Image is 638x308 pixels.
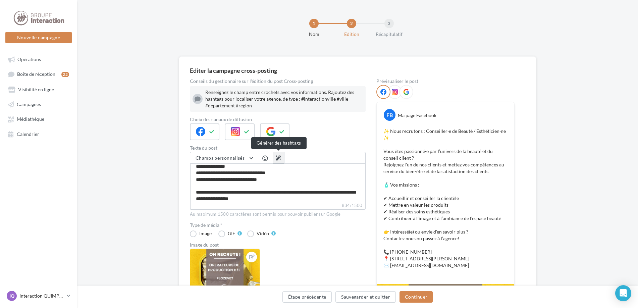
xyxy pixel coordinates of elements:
span: Visibilité en ligne [18,87,54,92]
div: Editer la campagne cross-posting [190,67,277,73]
a: Visibilité en ligne [4,83,73,95]
label: Choix des canaux de diffusion [190,117,366,122]
div: Edition [330,31,373,38]
label: Texte du post [190,146,366,150]
p: ✨ Nous recrutons : Conseiller·e de Beauté / Esthéticien·ne ✨ Vous êtes passionné·e par l’univers ... [383,128,508,275]
a: Médiathèque [4,113,73,125]
a: IQ Interaction QUIMPER [5,290,72,302]
div: Image [199,231,212,236]
span: IQ [9,293,14,299]
span: Opérations [17,56,41,62]
div: 3 [384,19,394,28]
span: Calendrier [17,131,39,137]
div: Ma page Facebook [398,112,436,119]
div: Au maximum 1500 caractères sont permis pour pouvoir publier sur Google [190,211,366,217]
div: Nom [293,31,335,38]
div: GIF [228,231,235,236]
div: Image du post [190,243,366,247]
div: Prévisualiser le post [376,79,515,84]
button: Étape précédente [282,291,332,303]
button: Sauvegarder et quitter [335,291,396,303]
div: Open Intercom Messenger [615,285,631,301]
a: Campagnes [4,98,73,110]
label: Type de média * [190,223,366,227]
button: Champs personnalisés [190,152,257,164]
label: 834/1500 [190,202,366,210]
p: Interaction QUIMPER [19,293,64,299]
div: Générer des hashtags [251,137,307,149]
div: 22 [61,72,69,77]
div: FB [384,109,395,121]
a: Boîte de réception22 [4,68,73,80]
a: Opérations [4,53,73,65]
button: Continuer [400,291,433,303]
button: Nouvelle campagne [5,32,72,43]
div: Renseignez le champ entre crochets avec vos informations. Rajoutez des hashtags pour localiser vo... [205,89,363,109]
span: Campagnes [17,101,41,107]
a: Calendrier [4,128,73,140]
span: Boîte de réception [17,71,55,77]
div: Récapitulatif [368,31,411,38]
div: 1 [309,19,319,28]
span: Champs personnalisés [196,155,245,161]
span: Médiathèque [17,116,44,122]
div: Conseils du gestionnaire sur l'édition du post Cross-posting [190,79,366,84]
div: 2 [347,19,356,28]
div: Vidéo [257,231,269,236]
